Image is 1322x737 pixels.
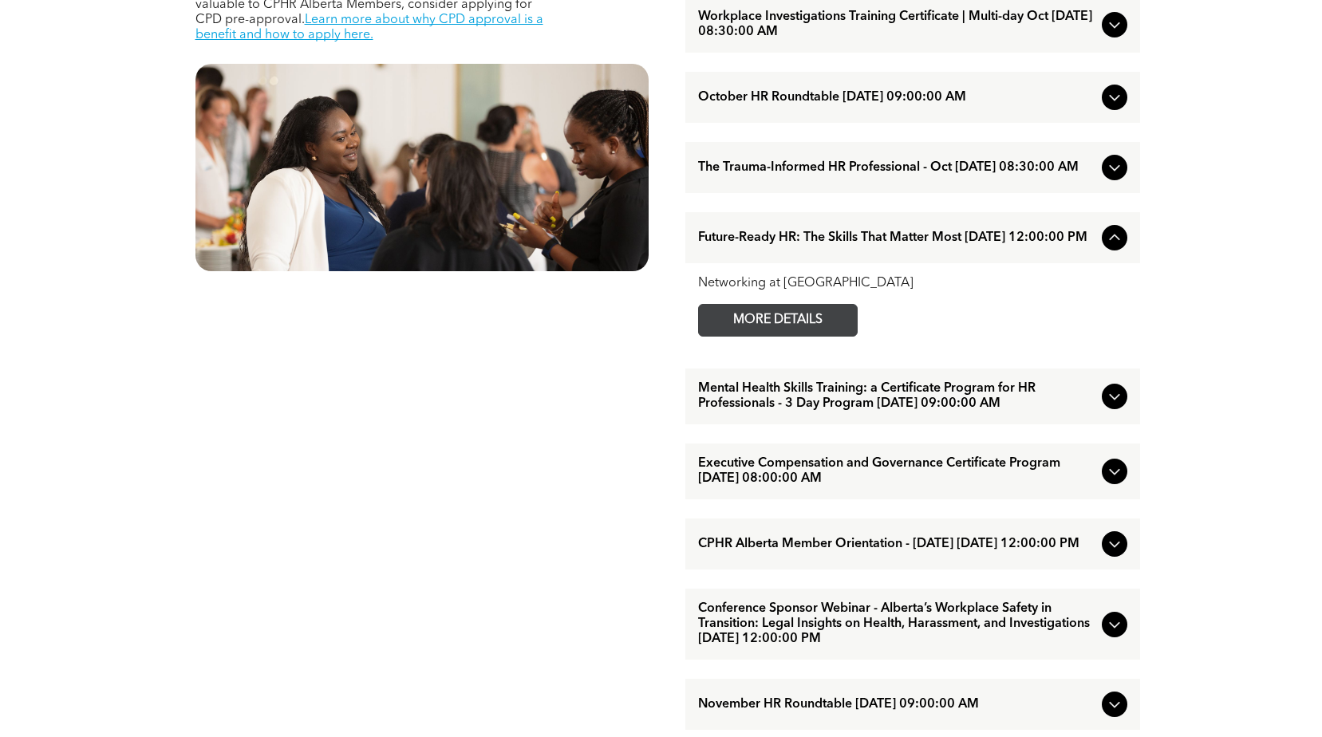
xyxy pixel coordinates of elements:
span: Mental Health Skills Training: a Certificate Program for HR Professionals - 3 Day Program [DATE] ... [698,381,1095,412]
span: November HR Roundtable [DATE] 09:00:00 AM [698,697,1095,712]
span: CPHR Alberta Member Orientation - [DATE] [DATE] 12:00:00 PM [698,537,1095,552]
span: Workplace Investigations Training Certificate | Multi-day Oct [DATE] 08:30:00 AM [698,10,1095,40]
div: Networking at [GEOGRAPHIC_DATA] [698,276,1127,291]
span: Executive Compensation and Governance Certificate Program [DATE] 08:00:00 AM [698,456,1095,487]
span: October HR Roundtable [DATE] 09:00:00 AM [698,90,1095,105]
span: MORE DETAILS [715,305,841,336]
span: The Trauma-Informed HR Professional - Oct [DATE] 08:30:00 AM [698,160,1095,175]
span: Future-Ready HR: The Skills That Matter Most [DATE] 12:00:00 PM [698,231,1095,246]
a: MORE DETAILS [698,304,858,337]
a: Learn more about why CPD approval is a benefit and how to apply here. [195,14,543,41]
span: Conference Sponsor Webinar - Alberta’s Workplace Safety in Transition: Legal Insights on Health, ... [698,601,1095,647]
